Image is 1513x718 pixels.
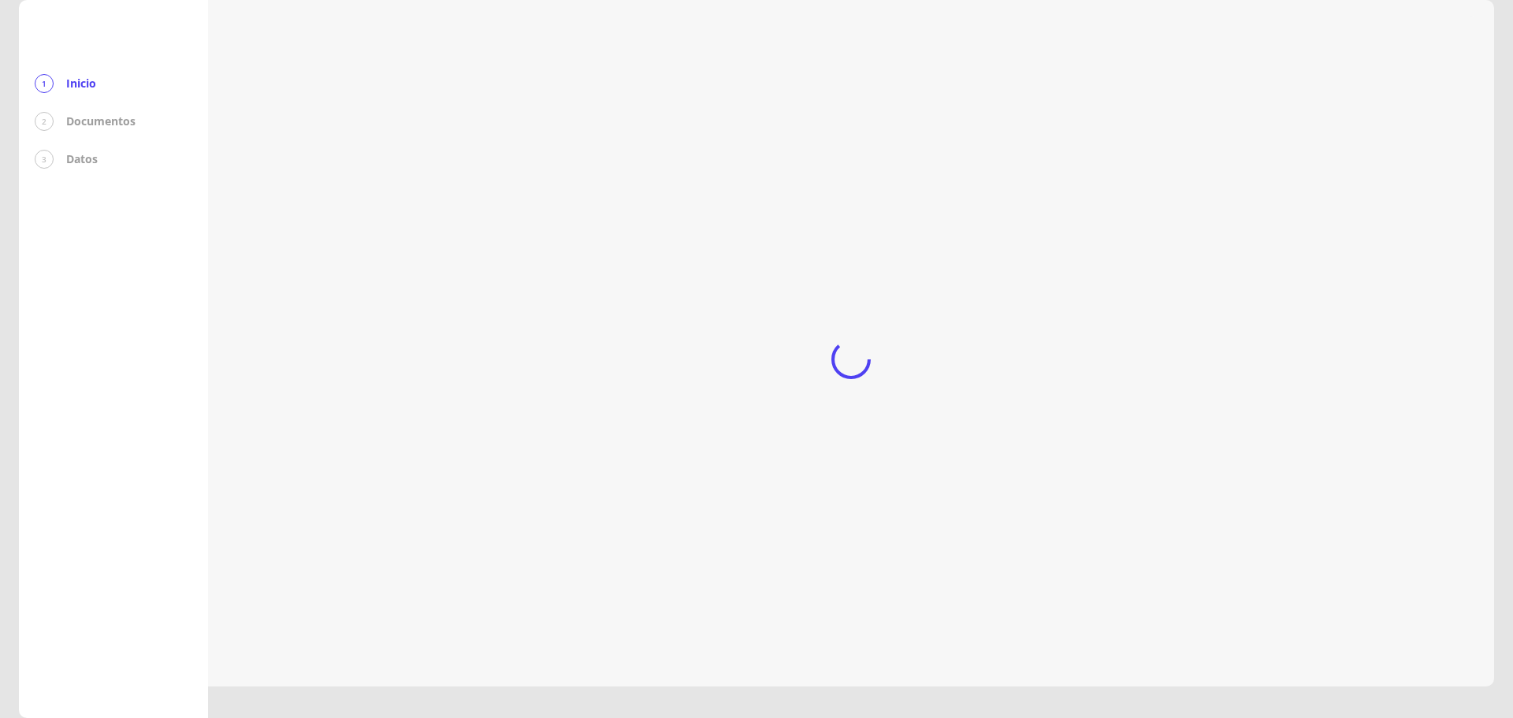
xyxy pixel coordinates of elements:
[35,112,54,131] div: 2
[66,113,136,129] p: Documentos
[35,74,54,93] div: 1
[35,150,54,169] div: 3
[66,151,98,167] p: Datos
[66,76,96,91] p: Inicio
